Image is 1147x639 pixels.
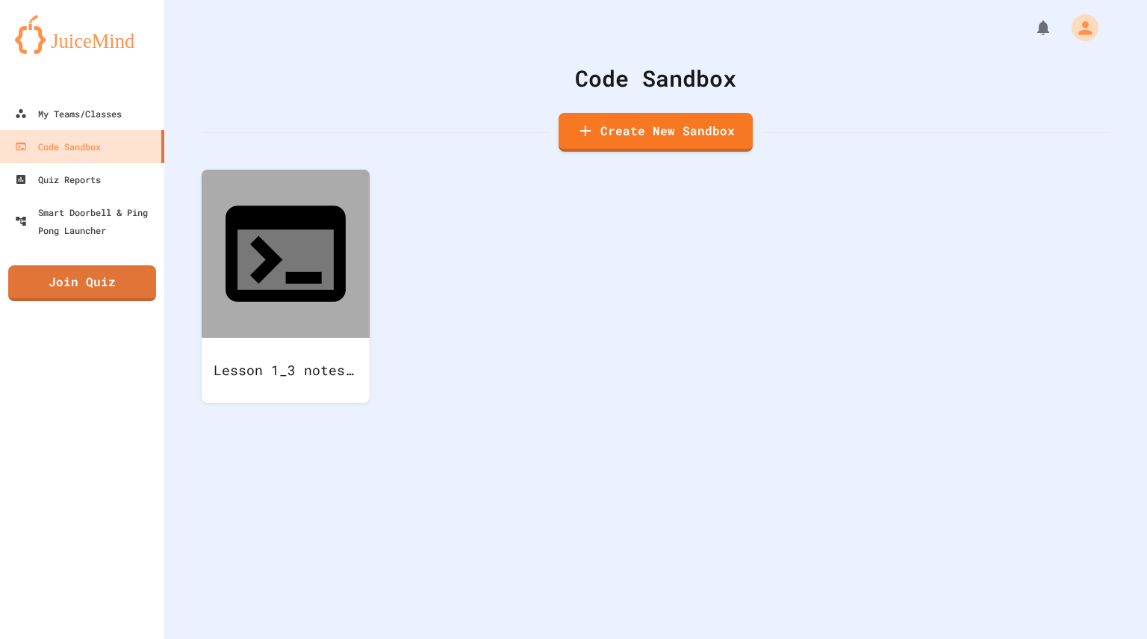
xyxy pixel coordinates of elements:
div: My Notifications [1007,15,1056,40]
div: My Account [1056,10,1102,45]
div: Lesson 1_3 notes CSA [202,338,370,403]
img: logo-orange.svg [15,15,149,54]
a: Create New Sandbox [559,113,753,152]
a: Join Quiz [8,265,156,301]
div: Quiz Reports [15,170,101,188]
div: Code Sandbox [202,61,1110,95]
div: Code Sandbox [15,138,101,155]
div: Smart Doorbell & Ping Pong Launcher [15,203,158,239]
div: My Teams/Classes [15,105,122,123]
